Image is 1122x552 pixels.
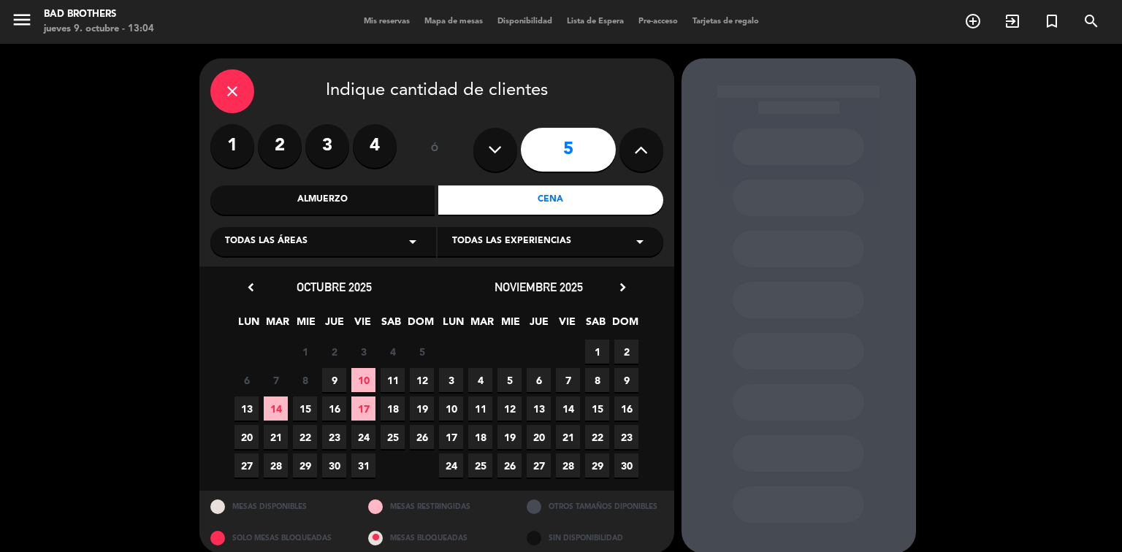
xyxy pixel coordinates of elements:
div: jueves 9. octubre - 13:04 [44,22,154,37]
span: LUN [237,313,261,337]
span: MAR [265,313,289,337]
span: Todas las áreas [225,234,308,249]
span: 14 [556,396,580,421]
span: DOM [612,313,636,337]
span: 17 [439,425,463,449]
i: exit_to_app [1004,12,1021,30]
div: MESAS DISPONIBLES [199,491,358,522]
span: 23 [322,425,346,449]
span: 4 [381,340,405,364]
span: 5 [410,340,434,364]
span: 15 [293,396,317,421]
span: 6 [234,368,259,392]
span: MIE [294,313,318,337]
div: Cena [438,185,663,215]
label: 3 [305,124,349,168]
div: Bad Brothers [44,7,154,22]
div: Almuerzo [210,185,435,215]
span: JUE [322,313,346,337]
span: 29 [585,453,609,478]
span: 4 [468,368,492,392]
span: 14 [264,396,288,421]
div: OTROS TAMAÑOS DIPONIBLES [516,491,674,522]
span: 18 [468,425,492,449]
span: VIE [555,313,579,337]
span: 3 [351,340,375,364]
span: LUN [441,313,465,337]
div: ó [411,124,459,175]
span: 31 [351,453,375,478]
span: 28 [264,453,288,478]
i: search [1083,12,1100,30]
span: 7 [556,368,580,392]
span: SAB [584,313,608,337]
span: 24 [439,453,463,478]
span: Lista de Espera [560,18,631,26]
span: 2 [614,340,638,364]
span: 1 [293,340,317,364]
span: 25 [381,425,405,449]
span: 2 [322,340,346,364]
span: 29 [293,453,317,478]
i: arrow_drop_down [404,233,421,250]
span: 25 [468,453,492,478]
span: Mis reservas [356,18,417,26]
span: MAR [470,313,494,337]
span: 16 [322,396,346,421]
span: 22 [293,425,317,449]
span: 8 [293,368,317,392]
span: 10 [351,368,375,392]
span: 5 [497,368,522,392]
span: 8 [585,368,609,392]
span: Todas las experiencias [452,234,571,249]
span: 30 [614,453,638,478]
span: 27 [234,453,259,478]
i: menu [11,9,33,31]
span: 19 [410,396,434,421]
label: 1 [210,124,254,168]
div: MESAS RESTRINGIDAS [357,491,516,522]
span: 11 [381,368,405,392]
span: 19 [497,425,522,449]
span: 24 [351,425,375,449]
span: 26 [497,453,522,478]
label: 4 [353,124,397,168]
span: 6 [527,368,551,392]
span: octubre 2025 [297,280,372,294]
span: 30 [322,453,346,478]
i: close [224,83,241,100]
div: Indique cantidad de clientes [210,69,663,113]
span: 15 [585,396,609,421]
span: 20 [234,425,259,449]
span: 23 [614,425,638,449]
span: VIE [351,313,375,337]
span: 16 [614,396,638,421]
span: 26 [410,425,434,449]
span: 27 [527,453,551,478]
span: 13 [527,396,551,421]
span: 9 [322,368,346,392]
span: 20 [527,425,551,449]
span: 11 [468,396,492,421]
span: Pre-acceso [631,18,685,26]
span: 7 [264,368,288,392]
label: 2 [258,124,302,168]
i: chevron_right [615,280,630,295]
i: add_circle_outline [964,12,982,30]
span: 28 [556,453,580,478]
span: 21 [556,425,580,449]
i: arrow_drop_down [631,233,649,250]
span: noviembre 2025 [495,280,583,294]
button: menu [11,9,33,36]
span: 1 [585,340,609,364]
span: 10 [439,396,463,421]
span: 22 [585,425,609,449]
span: Disponibilidad [490,18,560,26]
span: 12 [410,368,434,392]
span: JUE [527,313,551,337]
span: 9 [614,368,638,392]
span: 18 [381,396,405,421]
span: Tarjetas de regalo [685,18,766,26]
span: 13 [234,396,259,421]
i: turned_in_not [1043,12,1061,30]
